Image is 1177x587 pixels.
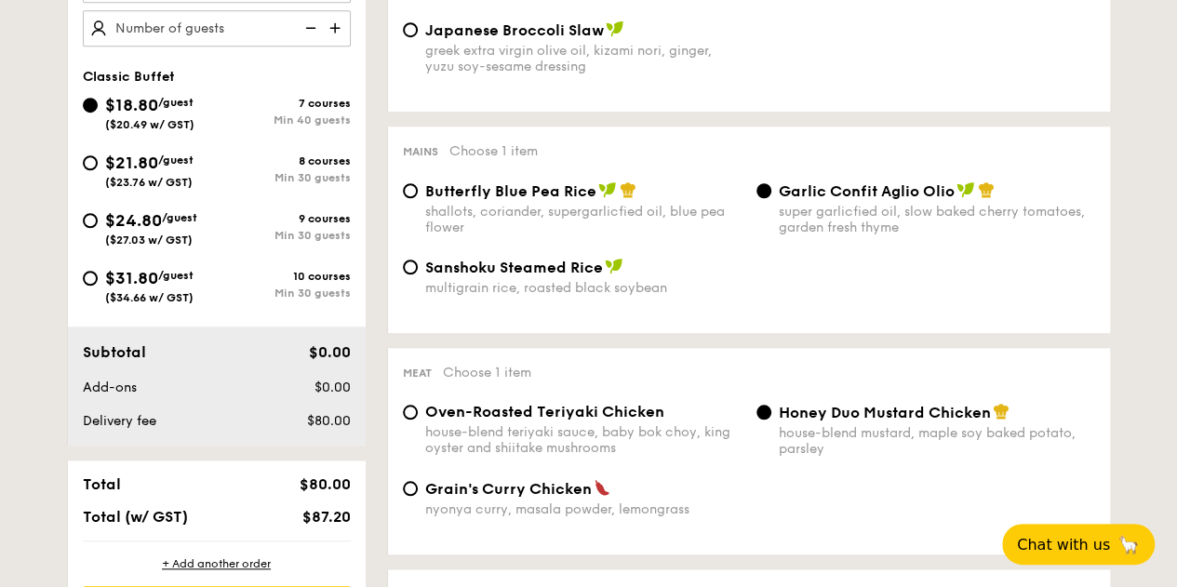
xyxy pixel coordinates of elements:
[83,508,188,526] span: Total (w/ GST)
[425,182,596,200] span: Butterfly Blue Pea Rice
[301,508,350,526] span: $87.20
[83,98,98,113] input: $18.80/guest($20.49 w/ GST)7 coursesMin 40 guests
[425,501,742,517] div: nyonya curry, masala powder, lemongrass
[425,259,603,276] span: Sanshoku Steamed Rice
[299,475,350,493] span: $80.00
[993,403,1010,420] img: icon-chef-hat.a58ddaea.svg
[158,96,194,109] span: /guest
[83,343,146,361] span: Subtotal
[105,291,194,304] span: ($34.66 w/ GST)
[403,367,432,380] span: Meat
[403,260,418,274] input: Sanshoku Steamed Ricemultigrain rice, roasted black soybean
[425,424,742,456] div: house-blend teriyaki sauce, baby bok choy, king oyster and shiitake mushrooms
[105,233,193,247] span: ($27.03 w/ GST)
[779,204,1095,235] div: super garlicfied oil, slow baked cherry tomatoes, garden fresh thyme
[598,181,617,198] img: icon-vegan.f8ff3823.svg
[756,405,771,420] input: Honey Duo Mustard Chickenhouse-blend mustard, maple soy baked potato, parsley
[425,43,742,74] div: greek extra virgin olive oil, kizami nori, ginger, yuzu soy-sesame dressing
[105,268,158,288] span: $31.80
[606,20,624,37] img: icon-vegan.f8ff3823.svg
[425,280,742,296] div: multigrain rice, roasted black soybean
[425,21,604,39] span: Japanese Broccoli Slaw
[105,153,158,173] span: $21.80
[403,145,438,158] span: Mains
[403,22,418,37] input: Japanese Broccoli Slawgreek extra virgin olive oil, kizami nori, ginger, yuzu soy-sesame dressing
[83,10,351,47] input: Number of guests
[978,181,995,198] img: icon-chef-hat.a58ddaea.svg
[308,343,350,361] span: $0.00
[779,182,955,200] span: Garlic Confit Aglio Olio
[594,479,610,496] img: icon-spicy.37a8142b.svg
[1117,534,1140,555] span: 🦙
[403,183,418,198] input: Butterfly Blue Pea Riceshallots, coriander, supergarlicfied oil, blue pea flower
[449,143,538,159] span: Choose 1 item
[956,181,975,198] img: icon-vegan.f8ff3823.svg
[323,10,351,46] img: icon-add.58712e84.svg
[105,210,162,231] span: $24.80
[217,287,351,300] div: Min 30 guests
[403,405,418,420] input: Oven-Roasted Teriyaki Chickenhouse-blend teriyaki sauce, baby bok choy, king oyster and shiitake ...
[83,271,98,286] input: $31.80/guest($34.66 w/ GST)10 coursesMin 30 guests
[425,480,592,498] span: Grain's Curry Chicken
[83,380,137,395] span: Add-ons
[83,413,156,429] span: Delivery fee
[83,475,121,493] span: Total
[83,213,98,228] input: $24.80/guest($27.03 w/ GST)9 coursesMin 30 guests
[756,183,771,198] input: Garlic Confit Aglio Oliosuper garlicfied oil, slow baked cherry tomatoes, garden fresh thyme
[620,181,636,198] img: icon-chef-hat.a58ddaea.svg
[83,556,351,571] div: + Add another order
[217,113,351,127] div: Min 40 guests
[443,365,531,380] span: Choose 1 item
[158,269,194,282] span: /guest
[425,403,664,420] span: Oven-Roasted Teriyaki Chicken
[779,404,991,421] span: Honey Duo Mustard Chicken
[217,229,351,242] div: Min 30 guests
[605,258,623,274] img: icon-vegan.f8ff3823.svg
[306,413,350,429] span: $80.00
[217,171,351,184] div: Min 30 guests
[217,212,351,225] div: 9 courses
[1002,524,1155,565] button: Chat with us🦙
[162,211,197,224] span: /guest
[779,425,1095,457] div: house-blend mustard, maple soy baked potato, parsley
[83,69,175,85] span: Classic Buffet
[425,204,742,235] div: shallots, coriander, supergarlicfied oil, blue pea flower
[295,10,323,46] img: icon-reduce.1d2dbef1.svg
[83,155,98,170] input: $21.80/guest($23.76 w/ GST)8 coursesMin 30 guests
[217,97,351,110] div: 7 courses
[158,153,194,167] span: /guest
[403,481,418,496] input: Grain's Curry Chickennyonya curry, masala powder, lemongrass
[105,176,193,189] span: ($23.76 w/ GST)
[217,270,351,283] div: 10 courses
[105,95,158,115] span: $18.80
[217,154,351,167] div: 8 courses
[314,380,350,395] span: $0.00
[105,118,194,131] span: ($20.49 w/ GST)
[1017,536,1110,554] span: Chat with us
